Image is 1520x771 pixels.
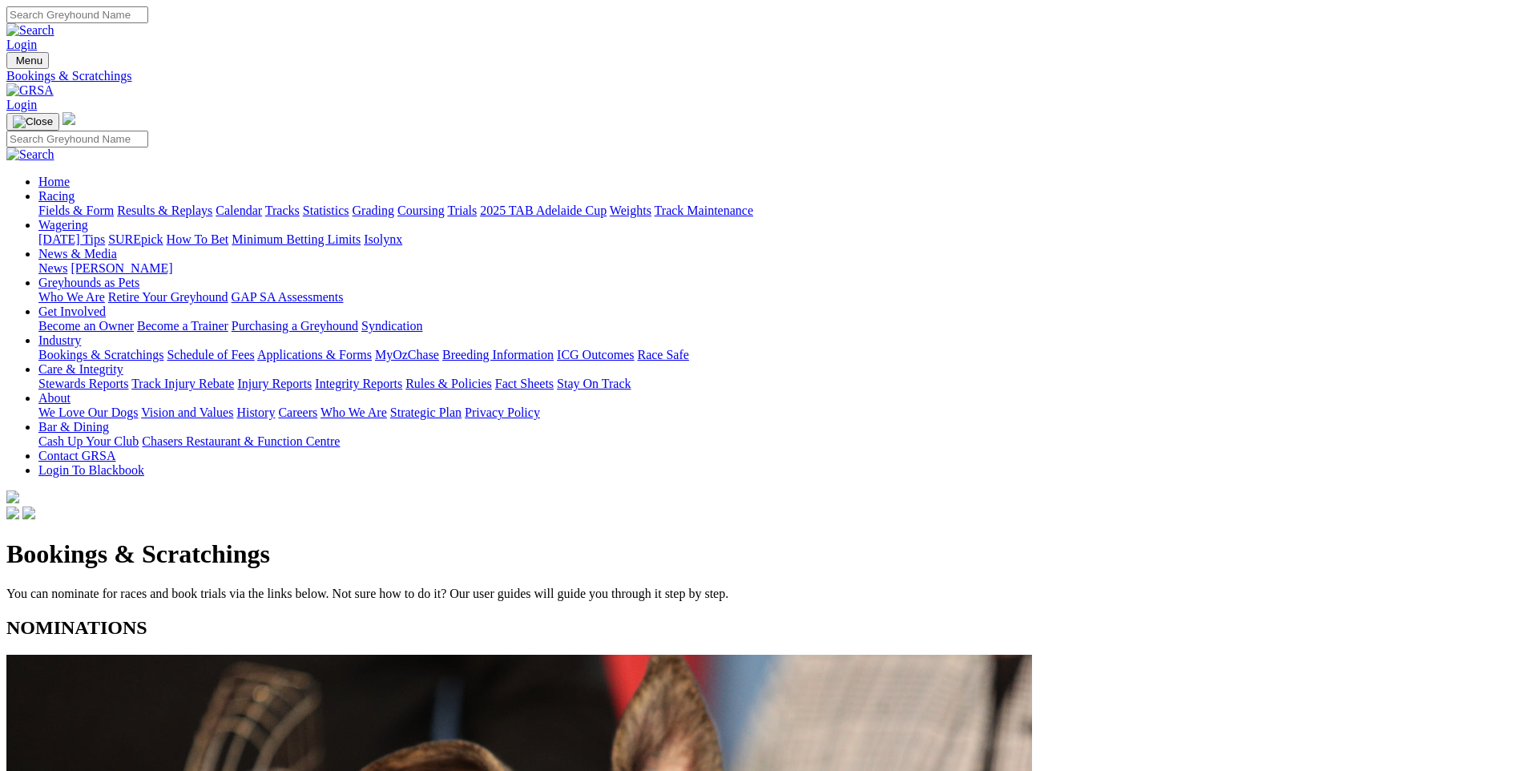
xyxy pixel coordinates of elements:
p: You can nominate for races and book trials via the links below. Not sure how to do it? Our user g... [6,587,1514,601]
a: Chasers Restaurant & Function Centre [142,434,340,448]
a: MyOzChase [375,348,439,361]
div: News & Media [38,261,1514,276]
img: facebook.svg [6,507,19,519]
a: Bookings & Scratchings [6,69,1514,83]
a: [PERSON_NAME] [71,261,172,275]
a: How To Bet [167,232,229,246]
a: Home [38,175,70,188]
a: Login [6,98,37,111]
a: Syndication [361,319,422,333]
a: Racing [38,189,75,203]
img: logo-grsa-white.png [6,490,19,503]
a: Industry [38,333,81,347]
img: Search [6,147,54,162]
a: Stewards Reports [38,377,128,390]
a: Calendar [216,204,262,217]
a: Get Involved [38,305,106,318]
a: Track Maintenance [655,204,753,217]
a: Breeding Information [442,348,554,361]
a: Results & Replays [117,204,212,217]
a: ICG Outcomes [557,348,634,361]
img: Search [6,23,54,38]
a: Wagering [38,218,88,232]
a: Schedule of Fees [167,348,254,361]
a: Care & Integrity [38,362,123,376]
button: Toggle navigation [6,113,59,131]
a: Coursing [397,204,445,217]
div: Bar & Dining [38,434,1514,449]
a: 2025 TAB Adelaide Cup [480,204,607,217]
a: Cash Up Your Club [38,434,139,448]
a: SUREpick [108,232,163,246]
a: Become a Trainer [137,319,228,333]
img: logo-grsa-white.png [62,112,75,125]
div: Wagering [38,232,1514,247]
a: Vision and Values [141,406,233,419]
a: Fact Sheets [495,377,554,390]
a: Injury Reports [237,377,312,390]
a: Become an Owner [38,319,134,333]
a: History [236,406,275,419]
div: Greyhounds as Pets [38,290,1514,305]
img: Close [13,115,53,128]
a: Track Injury Rebate [131,377,234,390]
h2: NOMINATIONS [6,617,1514,639]
a: Weights [610,204,651,217]
input: Search [6,131,148,147]
a: Stay On Track [557,377,631,390]
a: We Love Our Dogs [38,406,138,419]
a: Greyhounds as Pets [38,276,139,289]
button: Toggle navigation [6,52,49,69]
a: Who We Are [38,290,105,304]
input: Search [6,6,148,23]
a: Isolynx [364,232,402,246]
a: Grading [353,204,394,217]
a: Contact GRSA [38,449,115,462]
img: twitter.svg [22,507,35,519]
a: Applications & Forms [257,348,372,361]
span: Menu [16,54,42,67]
a: Login [6,38,37,51]
h1: Bookings & Scratchings [6,539,1514,569]
a: [DATE] Tips [38,232,105,246]
a: Login To Blackbook [38,463,144,477]
a: Strategic Plan [390,406,462,419]
div: Get Involved [38,319,1514,333]
div: Racing [38,204,1514,218]
a: Careers [278,406,317,419]
a: Fields & Form [38,204,114,217]
a: Who We Are [321,406,387,419]
a: Race Safe [637,348,688,361]
a: About [38,391,71,405]
a: Statistics [303,204,349,217]
a: Purchasing a Greyhound [232,319,358,333]
div: Care & Integrity [38,377,1514,391]
a: Bookings & Scratchings [38,348,163,361]
a: Rules & Policies [405,377,492,390]
a: Privacy Policy [465,406,540,419]
a: Minimum Betting Limits [232,232,361,246]
a: GAP SA Assessments [232,290,344,304]
div: Industry [38,348,1514,362]
a: Integrity Reports [315,377,402,390]
a: Retire Your Greyhound [108,290,228,304]
a: Bar & Dining [38,420,109,434]
a: Tracks [265,204,300,217]
img: GRSA [6,83,54,98]
a: Trials [447,204,477,217]
a: News [38,261,67,275]
a: News & Media [38,247,117,260]
div: About [38,406,1514,420]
